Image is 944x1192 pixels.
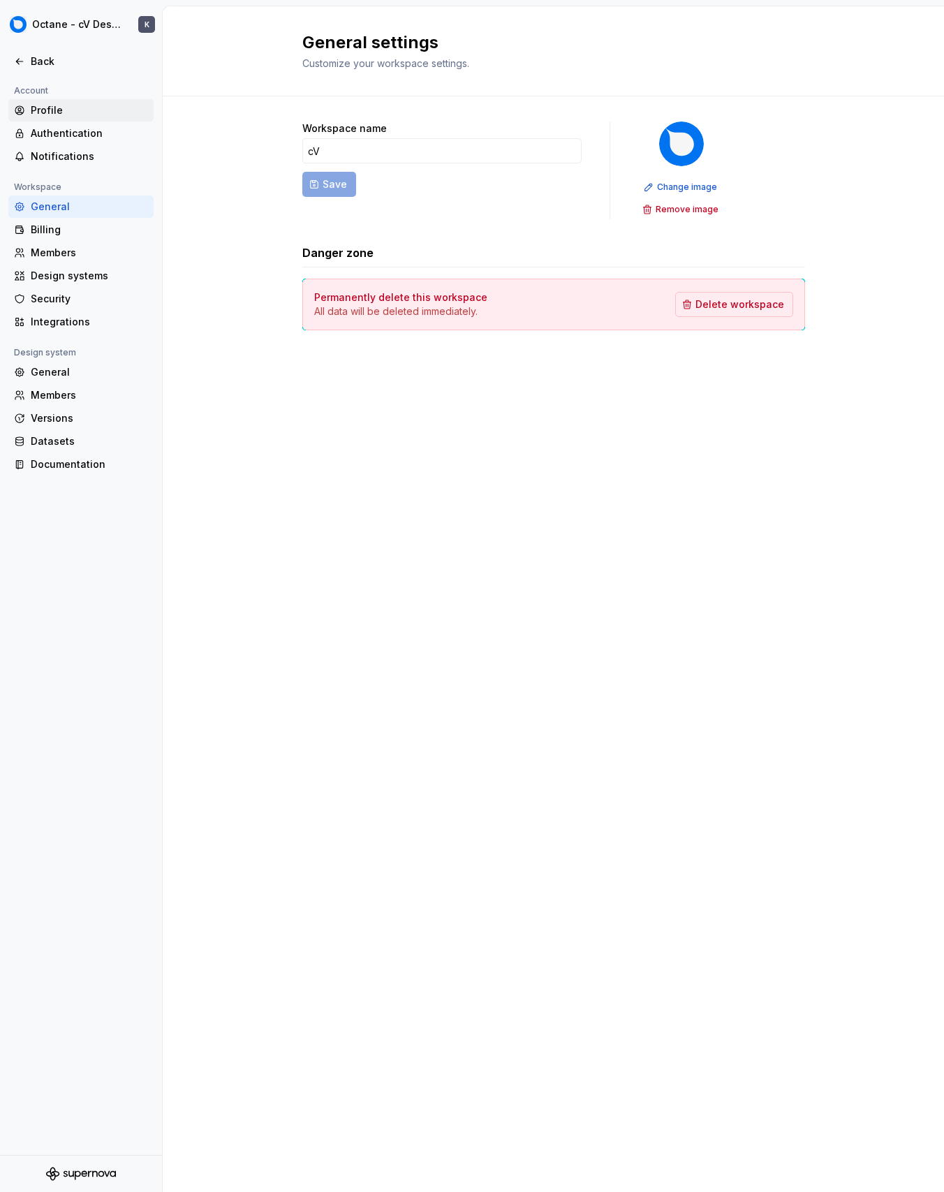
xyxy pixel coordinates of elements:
div: Billing [31,223,148,237]
a: General [8,196,154,218]
a: Members [8,384,154,406]
span: Remove image [656,204,718,215]
span: Change image [657,182,717,193]
div: Members [31,246,148,260]
div: Profile [31,103,148,117]
div: Account [8,82,54,99]
div: Notifications [31,149,148,163]
h3: Danger zone [302,244,374,261]
a: Members [8,242,154,264]
div: Members [31,388,148,402]
div: General [31,365,148,379]
a: Design systems [8,265,154,287]
a: Integrations [8,311,154,333]
div: Workspace [8,179,67,196]
div: Back [31,54,148,68]
div: Design system [8,344,82,361]
img: 26998d5e-8903-4050-8939-6da79a9ddf72.png [10,16,27,33]
h4: Permanently delete this workspace [314,290,487,304]
button: Remove image [638,200,725,219]
iframe: User feedback survey [630,910,944,1192]
a: Datasets [8,430,154,452]
div: Design systems [31,269,148,283]
span: Customize your workspace settings. [302,57,469,69]
img: 26998d5e-8903-4050-8939-6da79a9ddf72.png [659,122,704,166]
a: Security [8,288,154,310]
label: Workspace name [302,122,387,135]
button: Delete workspace [675,292,793,317]
div: K [145,19,149,30]
div: Integrations [31,315,148,329]
h2: General settings [302,31,788,54]
a: General [8,361,154,383]
a: Back [8,50,154,73]
a: Authentication [8,122,154,145]
div: Datasets [31,434,148,448]
a: Profile [8,99,154,122]
button: Change image [640,177,723,197]
div: Documentation [31,457,148,471]
a: Billing [8,219,154,241]
a: Documentation [8,453,154,476]
span: Delete workspace [695,297,784,311]
a: Notifications [8,145,154,168]
div: Versions [31,411,148,425]
p: All data will be deleted immediately. [314,304,487,318]
div: General [31,200,148,214]
div: Authentication [31,126,148,140]
div: Octane - cV Design System [32,17,121,31]
a: Versions [8,407,154,429]
svg: Supernova Logo [46,1167,116,1181]
div: Security [31,292,148,306]
button: Octane - cV Design SystemK [3,9,159,40]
